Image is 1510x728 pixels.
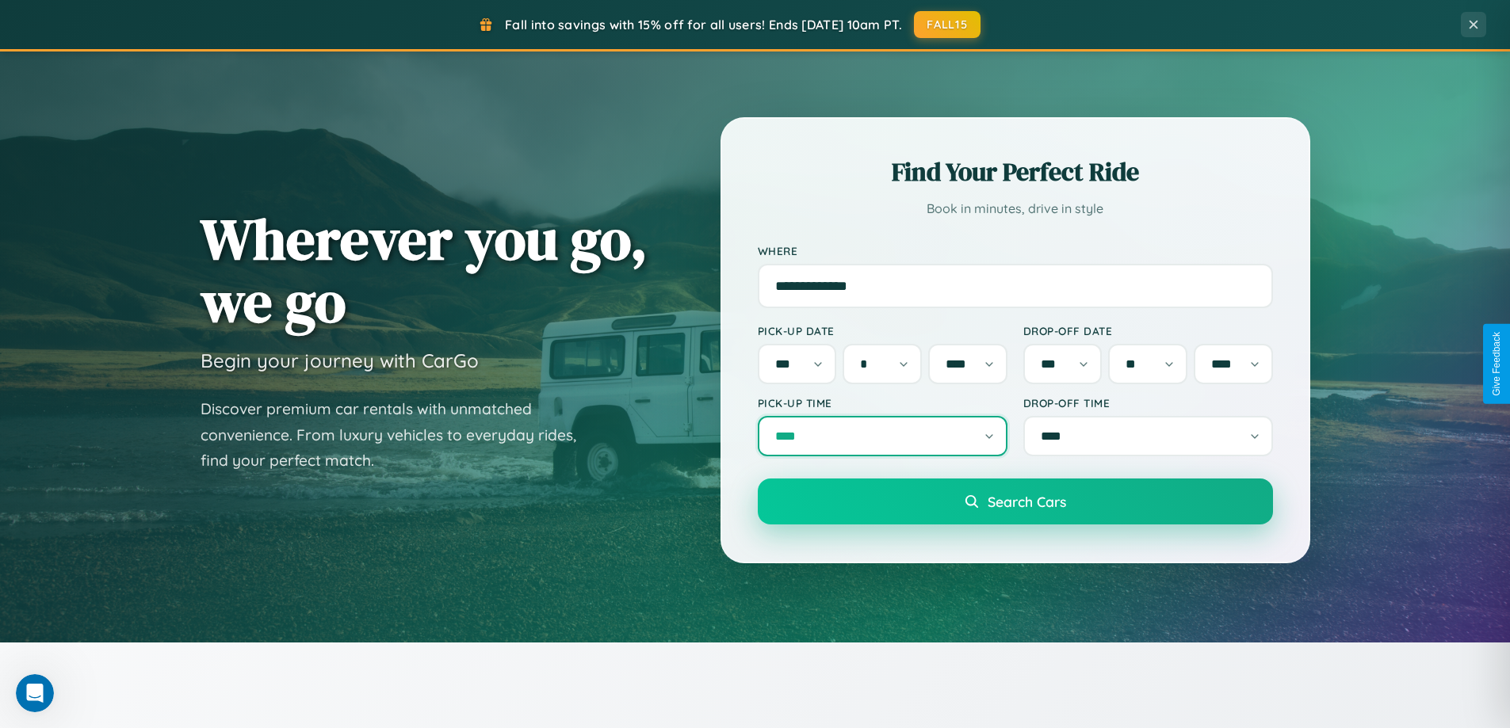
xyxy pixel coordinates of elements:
iframe: Intercom live chat [16,674,54,712]
h3: Begin your journey with CarGo [201,349,479,372]
button: FALL15 [914,11,981,38]
span: Fall into savings with 15% off for all users! Ends [DATE] 10am PT. [505,17,902,32]
label: Pick-up Date [758,324,1007,337]
p: Discover premium car rentals with unmatched convenience. From luxury vehicles to everyday rides, ... [201,396,597,474]
label: Pick-up Time [758,396,1007,410]
p: Book in minutes, drive in style [758,197,1273,220]
label: Drop-off Date [1023,324,1273,337]
button: Search Cars [758,478,1273,524]
label: Drop-off Time [1023,396,1273,410]
span: Search Cars [988,493,1066,510]
div: Give Feedback [1491,332,1502,396]
h2: Find Your Perfect Ride [758,154,1273,189]
h1: Wherever you go, we go [201,208,648,333]
label: Where [758,244,1273,257]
